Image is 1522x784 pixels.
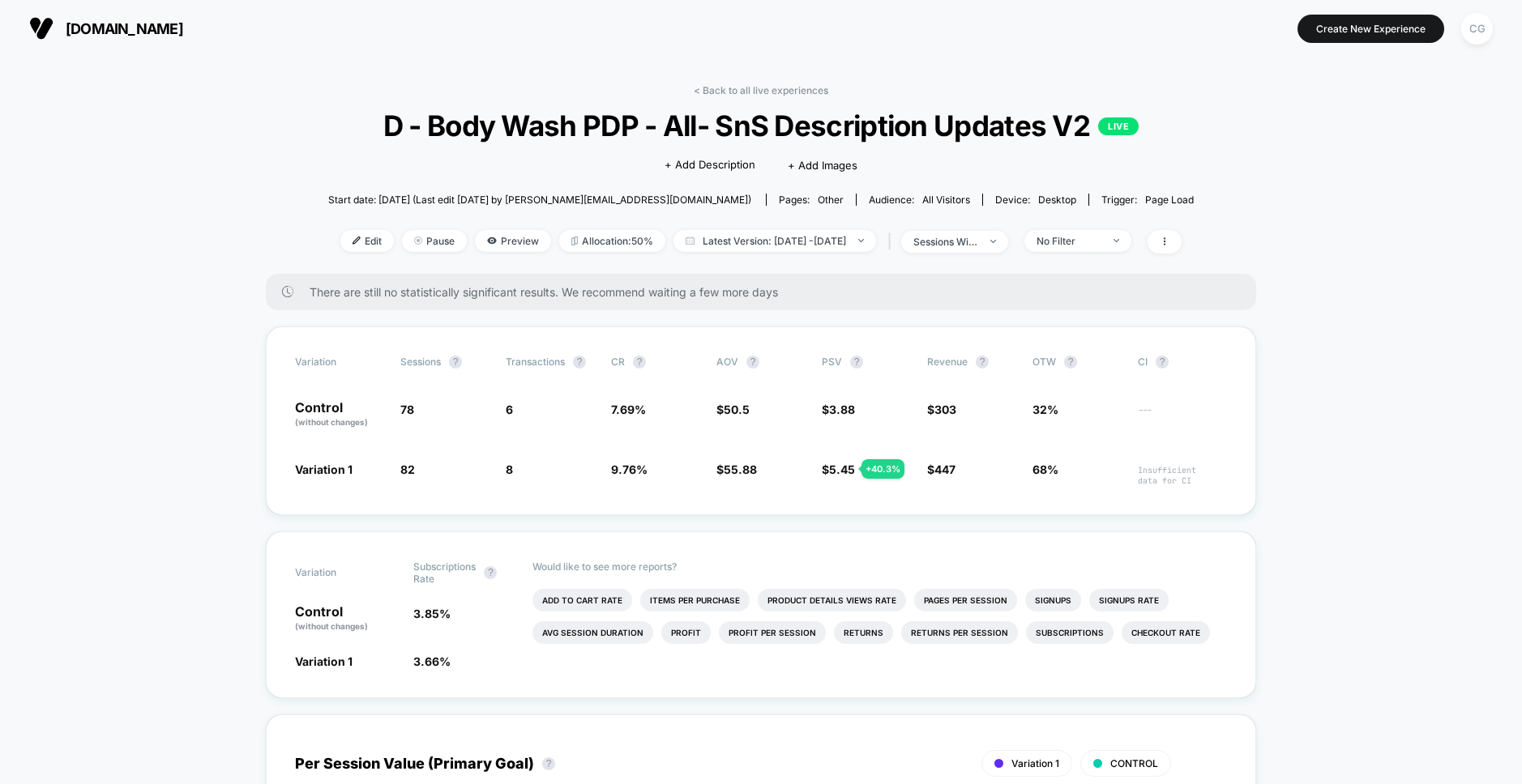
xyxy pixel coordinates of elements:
span: 50.5 [724,403,750,416]
span: $ [716,403,750,416]
span: 3.88 [829,403,855,416]
span: Transactions [506,356,565,368]
span: 32% [1032,403,1058,416]
li: Pages Per Session [914,589,1017,611]
span: AOV [716,356,738,368]
span: $ [822,462,855,476]
img: Visually logo [29,16,53,40]
span: Insufficient data for CI [1138,465,1227,486]
img: end [858,239,864,242]
span: 6 [506,403,513,416]
li: Profit Per Session [719,621,826,644]
span: Variation 1 [295,654,353,668]
span: Variation 1 [295,462,353,476]
button: ? [484,566,497,579]
img: rebalance [571,236,578,245]
p: LIVE [1098,117,1139,135]
li: Avg Session Duration [532,621,653,644]
button: CG [1456,12,1498,45]
span: Edit [340,230,394,252]
span: Variation 1 [1011,757,1059,769]
span: Variation [295,560,384,585]
div: Pages: [779,194,844,206]
span: 447 [934,462,956,476]
span: other [818,194,844,206]
button: ? [573,356,586,369]
button: ? [1156,356,1169,369]
span: $ [927,403,956,416]
span: 3.66 % [413,654,451,668]
li: Profit [661,621,711,644]
li: Items Per Purchase [640,589,750,611]
p: Would like to see more reports? [532,560,1228,573]
span: Page Load [1145,194,1194,206]
span: $ [927,462,956,476]
span: | [884,230,901,254]
img: edit [353,236,361,245]
span: desktop [1038,194,1076,206]
li: Subscriptions [1026,621,1114,644]
span: 55.88 [724,462,757,476]
img: end [1114,239,1119,242]
div: + 40.3 % [861,459,904,479]
img: end [990,240,996,243]
li: Signups Rate [1089,589,1169,611]
span: 7.69 % [611,403,646,416]
span: Subscriptions Rate [413,560,476,585]
img: calendar [686,236,695,245]
span: 9.76 % [611,462,648,476]
span: 5.45 [829,462,855,476]
span: 3.85 % [413,607,451,620]
button: [DOMAIN_NAME] [24,15,188,41]
span: Allocation: 50% [559,230,665,252]
span: 68% [1032,462,1058,476]
span: 78 [400,403,414,416]
span: (without changes) [295,621,368,631]
a: < Back to all live experiences [694,84,828,96]
span: CONTROL [1110,757,1158,769]
div: Audience: [869,194,970,206]
span: + Add Images [788,159,857,172]
li: Returns [834,621,893,644]
span: Start date: [DATE] (Last edit [DATE] by [PERSON_NAME][EMAIL_ADDRESS][DOMAIN_NAME]) [328,194,751,206]
span: Variation [295,356,384,369]
span: --- [1138,405,1227,428]
div: No Filter [1037,235,1101,247]
div: CG [1461,13,1493,45]
span: $ [716,462,757,476]
span: (without changes) [295,417,368,427]
span: CI [1138,356,1227,369]
li: Add To Cart Rate [532,589,632,611]
span: 8 [506,462,513,476]
span: All Visitors [922,194,970,206]
div: sessions with impression [913,236,978,248]
p: Control [295,401,384,428]
span: $ [822,403,855,416]
span: 303 [934,403,956,416]
button: ? [976,356,989,369]
span: OTW [1032,356,1122,369]
span: [DOMAIN_NAME] [66,20,183,37]
button: ? [542,757,555,770]
span: Preview [475,230,551,252]
li: Returns Per Session [901,621,1018,644]
li: Signups [1025,589,1081,611]
button: ? [746,356,759,369]
p: Control [295,605,397,633]
span: + Add Description [665,157,755,173]
li: Product Details Views Rate [758,589,906,611]
span: Pause [402,230,467,252]
button: Create New Experience [1298,15,1444,43]
span: 82 [400,462,415,476]
div: Trigger: [1101,194,1194,206]
img: end [414,236,422,245]
span: Sessions [400,356,441,368]
button: ? [449,356,462,369]
span: There are still no statistically significant results. We recommend waiting a few more days [310,285,1224,299]
button: ? [1064,356,1077,369]
span: CR [611,356,625,368]
span: PSV [822,356,842,368]
span: Latest Version: [DATE] - [DATE] [673,230,876,252]
span: Device: [982,194,1088,206]
span: D - Body Wash PDP - All- SnS Description Updates V2 [372,109,1151,143]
